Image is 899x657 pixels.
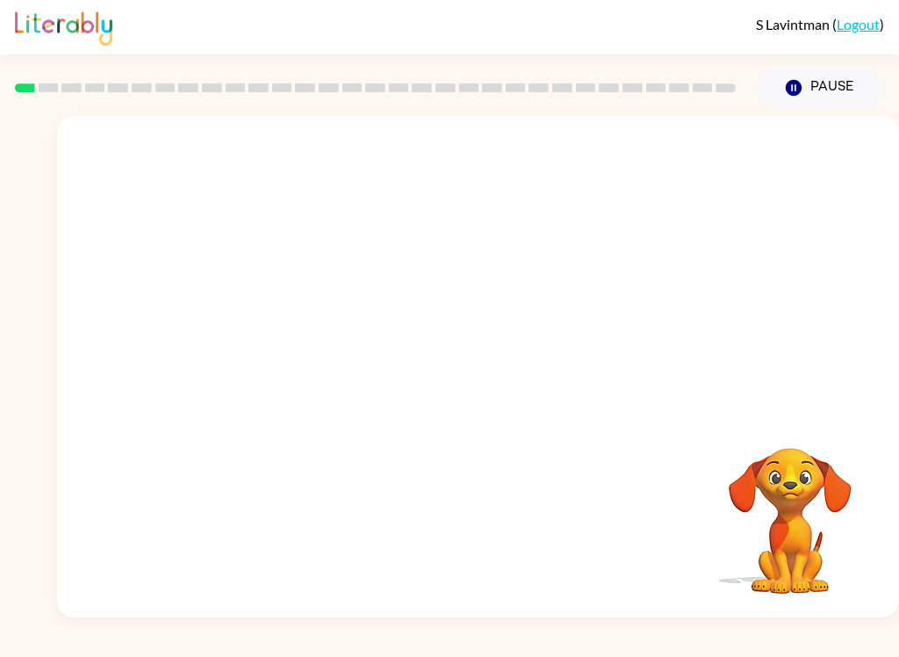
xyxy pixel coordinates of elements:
[702,421,878,596] video: Your browser must support playing .mp4 files to use Literably. Please try using another browser.
[757,68,884,108] button: Pause
[756,16,884,32] div: ( )
[756,16,832,32] span: S Lavintman
[837,16,880,32] a: Logout
[15,7,112,46] img: Literably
